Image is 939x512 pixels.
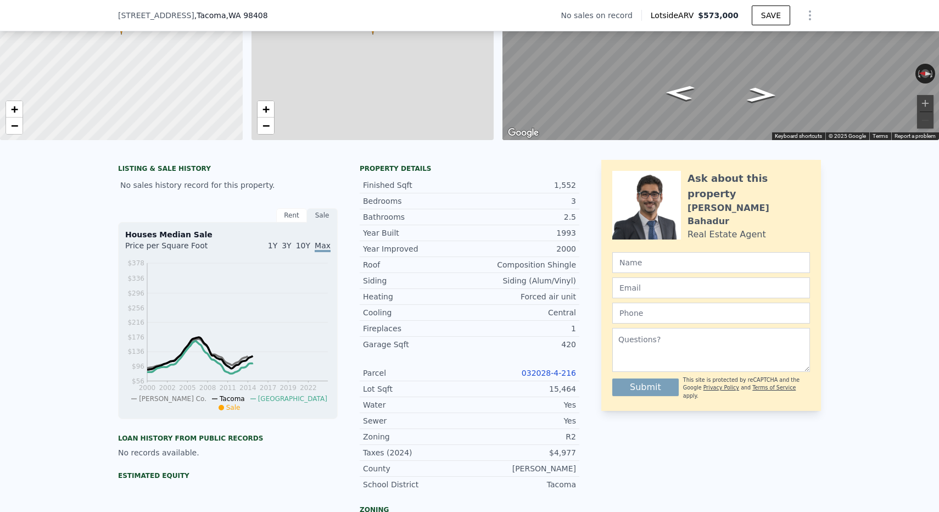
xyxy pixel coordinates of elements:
[268,241,277,250] span: 1Y
[118,175,338,195] div: No sales history record for this property.
[735,84,790,106] path: Go South, A St
[360,164,579,173] div: Property details
[612,252,810,273] input: Name
[127,348,144,355] tspan: $136
[363,415,470,426] div: Sewer
[363,399,470,410] div: Water
[220,395,245,403] span: Tacoma
[11,119,18,132] span: −
[612,303,810,324] input: Phone
[363,479,470,490] div: School District
[470,383,576,394] div: 15,464
[179,384,196,392] tspan: 2005
[363,383,470,394] div: Lot Sqft
[470,447,576,458] div: $4,977
[873,133,888,139] a: Terms (opens in new tab)
[470,196,576,207] div: 3
[363,447,470,458] div: Taxes (2024)
[470,243,576,254] div: 2000
[917,95,934,112] button: Zoom in
[799,4,821,26] button: Show Options
[470,431,576,442] div: R2
[917,112,934,129] button: Zoom out
[363,259,470,270] div: Roof
[226,404,241,411] span: Sale
[118,434,338,443] div: Loan history from public records
[363,368,470,379] div: Parcel
[470,307,576,318] div: Central
[226,11,268,20] span: , WA 98408
[194,10,268,21] span: , Tacoma
[470,227,576,238] div: 1993
[159,384,176,392] tspan: 2002
[915,69,935,79] button: Reset the view
[132,377,144,385] tspan: $56
[363,275,470,286] div: Siding
[239,384,256,392] tspan: 2014
[219,384,236,392] tspan: 2011
[470,339,576,350] div: 420
[915,64,921,84] button: Rotate counterclockwise
[127,333,144,341] tspan: $176
[363,291,470,302] div: Heating
[127,259,144,267] tspan: $378
[363,180,470,191] div: Finished Sqft
[363,307,470,318] div: Cooling
[199,384,216,392] tspan: 2008
[276,208,307,222] div: Rent
[118,471,338,480] div: Estimated Equity
[118,164,338,175] div: LISTING & SALE HISTORY
[258,101,274,118] a: Zoom in
[11,102,18,116] span: +
[470,399,576,410] div: Yes
[698,11,739,20] span: $573,000
[132,363,144,370] tspan: $96
[470,291,576,302] div: Forced air unit
[262,102,269,116] span: +
[470,323,576,334] div: 1
[296,241,310,250] span: 10Y
[470,180,576,191] div: 1,552
[258,395,327,403] span: [GEOGRAPHIC_DATA]
[703,385,739,391] a: Privacy Policy
[258,118,274,134] a: Zoom out
[688,171,810,202] div: Ask about this property
[505,126,541,140] a: Open this area in Google Maps (opens a new window)
[363,323,470,334] div: Fireplaces
[470,212,576,222] div: 2.5
[829,133,866,139] span: © 2025 Google
[683,376,810,400] div: This site is protected by reCAPTCHA and the Google and apply.
[505,126,541,140] img: Google
[363,227,470,238] div: Year Built
[6,118,23,134] a: Zoom out
[752,5,790,25] button: SAVE
[118,10,194,21] span: [STREET_ADDRESS]
[127,304,144,312] tspan: $256
[470,479,576,490] div: Tacoma
[470,415,576,426] div: Yes
[522,369,576,377] a: 032028-4-216
[280,384,297,392] tspan: 2019
[561,10,641,21] div: No sales on record
[125,229,331,240] div: Houses Median Sale
[363,243,470,254] div: Year Improved
[363,339,470,350] div: Garage Sqft
[652,82,707,104] path: Go North, A St
[315,241,331,252] span: Max
[300,384,317,392] tspan: 2022
[470,275,576,286] div: Siding (Alum/Vinyl)
[612,277,810,298] input: Email
[139,384,156,392] tspan: 2000
[6,101,23,118] a: Zoom in
[127,275,144,282] tspan: $336
[282,241,291,250] span: 3Y
[363,431,470,442] div: Zoning
[651,10,698,21] span: Lotside ARV
[775,132,822,140] button: Keyboard shortcuts
[125,240,228,258] div: Price per Square Foot
[262,119,269,132] span: −
[127,319,144,326] tspan: $216
[139,395,206,403] span: [PERSON_NAME] Co.
[307,208,338,222] div: Sale
[363,463,470,474] div: County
